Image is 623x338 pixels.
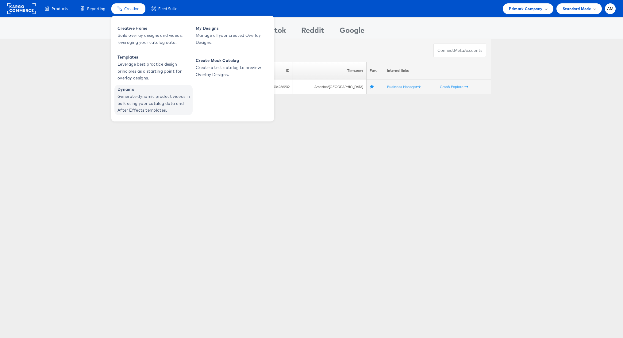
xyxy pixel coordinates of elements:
[114,85,193,115] a: Dynamo Generate dynamic product videos in bulk using your catalog data and After Effects templates.
[87,6,105,12] span: Reporting
[193,20,271,51] a: My Designs Manage all your created Overlay Designs.
[509,6,542,12] span: Primark Company
[293,79,366,94] td: America/[GEOGRAPHIC_DATA]
[340,25,364,39] div: Google
[440,84,468,89] a: Graph Explorer
[114,20,193,51] a: Creative Home Build overlay designs and videos, leveraging your catalog data.
[196,57,269,64] span: Create Mock Catalog
[563,6,591,12] span: Standard Mode
[196,32,269,46] span: Manage all your created Overlay Designs.
[117,93,191,114] span: Generate dynamic product videos in bulk using your catalog data and After Effects templates.
[264,25,286,39] div: Tiktok
[158,6,177,12] span: Feed Suite
[117,86,191,93] span: Dynamo
[117,54,191,61] span: Templates
[117,32,191,46] span: Build overlay designs and videos, leveraging your catalog data.
[114,52,193,83] a: Templates Leverage best practice design principles as a starting point for overlay designs.
[387,84,421,89] a: Business Manager
[117,25,191,32] span: Creative Home
[52,6,68,12] span: Products
[607,7,614,11] span: AM
[117,61,191,82] span: Leverage best practice design principles as a starting point for overlay designs.
[196,25,269,32] span: My Designs
[193,52,271,83] a: Create Mock Catalog Create a test catalog to preview Overlay Designs.
[454,48,464,53] span: meta
[196,64,269,78] span: Create a test catalog to preview Overlay Designs.
[293,62,366,79] th: Timezone
[124,6,139,12] span: Creative
[433,44,486,57] button: ConnectmetaAccounts
[301,25,324,39] div: Reddit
